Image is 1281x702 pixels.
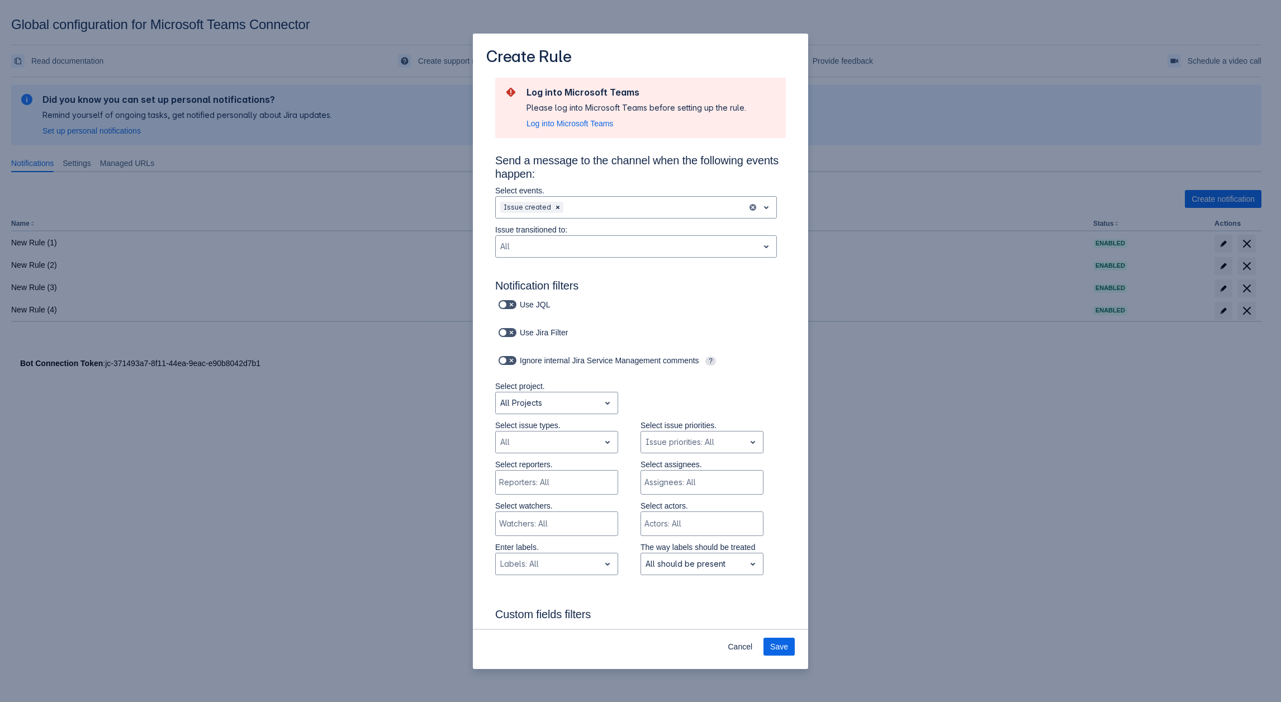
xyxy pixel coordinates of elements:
[495,420,618,431] p: Select issue types.
[705,357,716,366] span: ?
[552,202,563,213] div: Remove Issue created
[640,420,763,431] p: Select issue priorities.
[500,202,552,213] div: Issue created
[495,381,618,392] p: Select project.
[486,47,572,69] h3: Create Rule
[495,608,786,625] h3: Custom fields filters
[504,86,518,99] span: error
[495,224,777,235] p: Issue transitioned to:
[746,435,760,449] span: open
[495,279,786,297] h3: Notification filters
[728,638,752,656] span: Cancel
[526,87,746,98] h2: Log into Microsoft Teams
[640,542,763,553] p: The way labels should be treated
[495,185,777,196] p: Select events.
[495,297,570,312] div: Use JQL
[770,638,788,656] span: Save
[763,638,795,656] button: Save
[553,203,562,212] span: Clear
[748,203,757,212] button: clear
[495,154,786,185] h3: Send a message to the channel when the following events happen:
[495,353,763,368] div: Ignore internal Jira Service Management comments
[601,435,614,449] span: open
[640,459,763,470] p: Select assignees.
[495,459,618,470] p: Select reporters.
[495,325,583,340] div: Use Jira Filter
[746,557,760,571] span: open
[721,638,759,656] button: Cancel
[526,102,746,113] div: Please log into Microsoft Teams before setting up the rule.
[640,500,763,511] p: Select actors.
[495,542,618,553] p: Enter labels.
[760,240,773,253] span: open
[601,557,614,571] span: open
[473,77,808,630] div: Scrollable content
[495,500,618,511] p: Select watchers.
[601,396,614,410] span: open
[526,118,613,129] button: Log into Microsoft Teams
[760,201,773,214] span: open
